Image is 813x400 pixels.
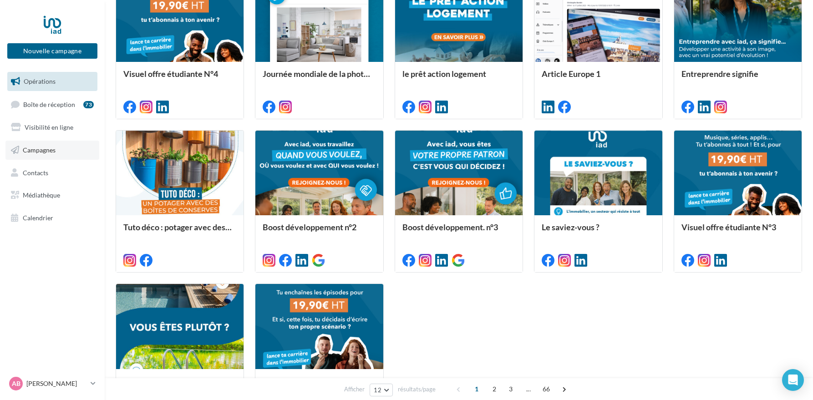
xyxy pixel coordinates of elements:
span: Boîte de réception [23,100,75,108]
div: Tuto déco : potager avec des boites de conserves [123,223,236,241]
div: Open Intercom Messenger [782,369,804,391]
a: Visibilité en ligne [5,118,99,137]
p: [PERSON_NAME] [26,379,87,388]
span: Opérations [24,77,56,85]
a: Contacts [5,163,99,182]
span: Campagnes [23,146,56,154]
span: 1 [469,382,484,396]
a: Campagnes [5,141,99,160]
span: Contacts [23,168,48,176]
div: Entreprendre signifie [681,69,794,87]
span: Calendrier [23,214,53,222]
span: 3 [503,382,518,396]
div: Visuel offre étudiante N°3 [681,223,794,241]
button: Nouvelle campagne [7,43,97,59]
span: Visibilité en ligne [25,123,73,131]
span: Afficher [344,385,365,394]
a: AB [PERSON_NAME] [7,375,97,392]
div: Boost développement. n°3 [402,223,515,241]
a: Boîte de réception73 [5,95,99,114]
span: 66 [539,382,554,396]
div: Le saviez-vous ? [542,223,655,241]
span: ... [521,382,536,396]
span: AB [12,379,20,388]
button: 12 [370,384,393,396]
div: Vous êtes plutôt ? [123,376,236,395]
div: Visuel offre étudiante N°4 [123,69,236,87]
span: résultats/page [398,385,436,394]
a: Médiathèque [5,186,99,205]
div: Visuel offre étudiante N°2 [263,376,376,395]
div: le prêt action logement [402,69,515,87]
span: Médiathèque [23,191,60,199]
a: Calendrier [5,208,99,228]
span: 12 [374,386,381,394]
div: Article Europe 1 [542,69,655,87]
div: Boost développement n°2 [263,223,376,241]
div: 73 [83,101,94,108]
span: 2 [487,382,502,396]
div: Journée mondiale de la photographie [263,69,376,87]
a: Opérations [5,72,99,91]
